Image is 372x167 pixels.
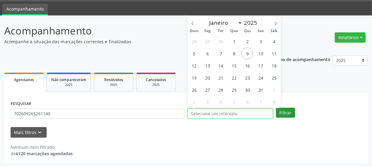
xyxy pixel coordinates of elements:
[206,18,242,27] select: Month
[215,96,227,108] span: Novembro 4, 2025
[4,23,259,38] p: Acompanhamento
[188,84,200,96] span: Outubro 26, 2025
[37,129,43,136] i: keyboard_arrow_down
[98,83,129,87] div: 2025
[228,47,240,59] span: Outubro 8, 2025
[215,47,227,59] span: Outubro 7, 2025
[268,72,280,83] span: Outubro 25, 2025
[146,77,166,82] span: Cancelados
[255,35,267,47] span: Outubro 3, 2025
[215,72,227,83] span: Outubro 21, 2025
[215,84,227,96] span: Outubro 28, 2025
[11,127,47,138] button: Mais filtroskeyboard_arrow_down
[215,60,227,71] span: Outubro 14, 2025
[228,60,240,71] span: Outubro 15, 2025
[104,77,123,82] span: Resolvidos
[188,60,200,71] span: Outubro 12, 2025
[255,60,267,71] span: Outubro 17, 2025
[241,60,253,71] span: Outubro 16, 2025
[268,84,280,96] span: Novembro 1, 2025
[255,72,267,83] span: Outubro 24, 2025
[11,109,184,119] input: Nome, CNS
[268,96,280,108] span: Novembro 8, 2025
[268,60,280,71] span: Outubro 18, 2025
[255,96,267,108] span: Novembro 7, 2025
[2,4,48,15] a: Acompanhamento
[228,72,240,83] span: Outubro 22, 2025
[228,96,240,108] span: Novembro 5, 2025
[215,35,227,47] span: Setembro 30, 2025
[202,72,214,83] span: Outubro 20, 2025
[241,29,254,33] span: Qui
[188,47,200,59] span: Outubro 5, 2025
[14,77,34,82] span: Agendados
[51,83,86,87] div: 2025
[188,29,201,33] span: Dom
[335,32,366,43] button: Relatórios
[11,150,73,157] div: de
[228,84,240,96] span: Outubro 29, 2025
[188,72,200,83] span: Outubro 19, 2025
[277,55,330,63] p: Ano de acompanhamento
[241,72,253,83] span: Outubro 23, 2025
[188,96,200,108] span: Novembro 2, 2025
[241,96,253,108] span: Novembro 6, 2025
[141,83,171,87] div: 2025
[241,35,253,47] span: Outubro 2, 2025
[188,109,273,119] input: Selecione um intervalo
[242,19,262,27] input: Year
[255,84,267,96] span: Outubro 31, 2025
[202,84,214,96] span: Outubro 27, 2025
[202,47,214,59] span: Outubro 6, 2025
[214,29,228,33] span: Ter
[202,35,214,47] span: Setembro 29, 2025
[11,99,31,109] label: PESQUISAR
[201,29,214,33] span: Seg
[202,60,214,71] span: Outubro 13, 2025
[228,29,241,33] span: Qua
[51,77,86,82] span: Não compareceram
[202,96,214,108] span: Novembro 3, 2025
[241,47,253,59] span: Outubro 9, 2025
[267,29,281,33] span: Sáb
[268,47,280,59] span: Outubro 11, 2025
[254,29,267,33] span: Sex
[4,38,259,45] p: Acompanhe a situação das marcações correntes e finalizadas
[255,47,267,59] span: Outubro 10, 2025
[11,144,73,150] div: Nenhum item filtrado
[188,35,200,47] span: Setembro 28, 2025
[241,84,253,96] span: Outubro 30, 2025
[268,35,280,47] span: Outubro 4, 2025
[16,151,73,156] strong: 6120 marcações agendadas
[228,35,240,47] span: Outubro 1, 2025
[276,108,295,118] button: Filtrar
